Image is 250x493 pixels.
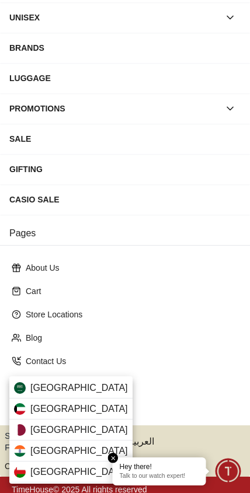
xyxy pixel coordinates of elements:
[14,466,26,478] img: Oman
[30,402,128,416] span: [GEOGRAPHIC_DATA]
[14,424,26,436] img: Qatar
[14,382,26,394] img: Saudi Arabia
[30,444,128,458] span: [GEOGRAPHIC_DATA]
[14,403,26,415] img: Kuwait
[30,423,128,437] span: [GEOGRAPHIC_DATA]
[30,381,128,395] span: [GEOGRAPHIC_DATA]
[30,465,128,479] span: [GEOGRAPHIC_DATA]
[120,462,199,471] div: Hey there!
[216,459,241,484] div: Chat Widget
[108,453,119,463] em: Close tooltip
[120,473,199,481] p: Talk to our watch expert!
[14,445,26,457] img: India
